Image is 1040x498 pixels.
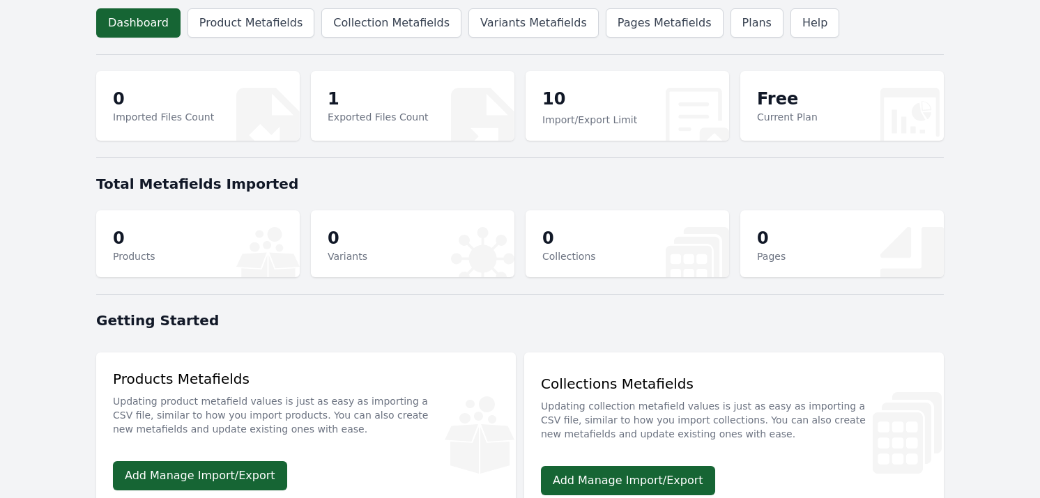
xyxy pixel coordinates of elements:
a: Collection Metafields [321,8,461,38]
p: Variants [328,249,367,263]
a: Product Metafields [188,8,314,38]
a: Dashboard [96,8,181,38]
a: Plans [731,8,783,38]
p: 0 [542,227,596,249]
h1: Total Metafields Imported [96,174,944,194]
p: 0 [113,227,155,249]
div: Products Metafields [113,369,499,444]
p: Current Plan [757,110,818,124]
div: Collections Metafields [541,374,927,449]
p: Products [113,249,155,263]
p: 10 [542,88,637,113]
p: Collections [542,249,596,263]
a: Pages Metafields [606,8,724,38]
p: 0 [757,227,786,249]
p: Import/Export Limit [542,113,637,127]
h1: Getting Started [96,311,944,330]
a: Add Manage Import/Export [113,461,287,490]
p: 1 [328,88,429,110]
a: Add Manage Import/Export [541,466,715,495]
a: Variants Metafields [468,8,599,38]
p: Free [757,88,818,110]
p: Updating collection metafield values is just as easy as importing a CSV file, similar to how you ... [541,394,927,441]
a: Help [790,8,839,38]
p: 0 [113,88,214,110]
p: Exported Files Count [328,110,429,124]
p: Imported Files Count [113,110,214,124]
p: Updating product metafield values is just as easy as importing a CSV file, similar to how you imp... [113,389,499,436]
p: 0 [328,227,367,249]
p: Pages [757,249,786,263]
